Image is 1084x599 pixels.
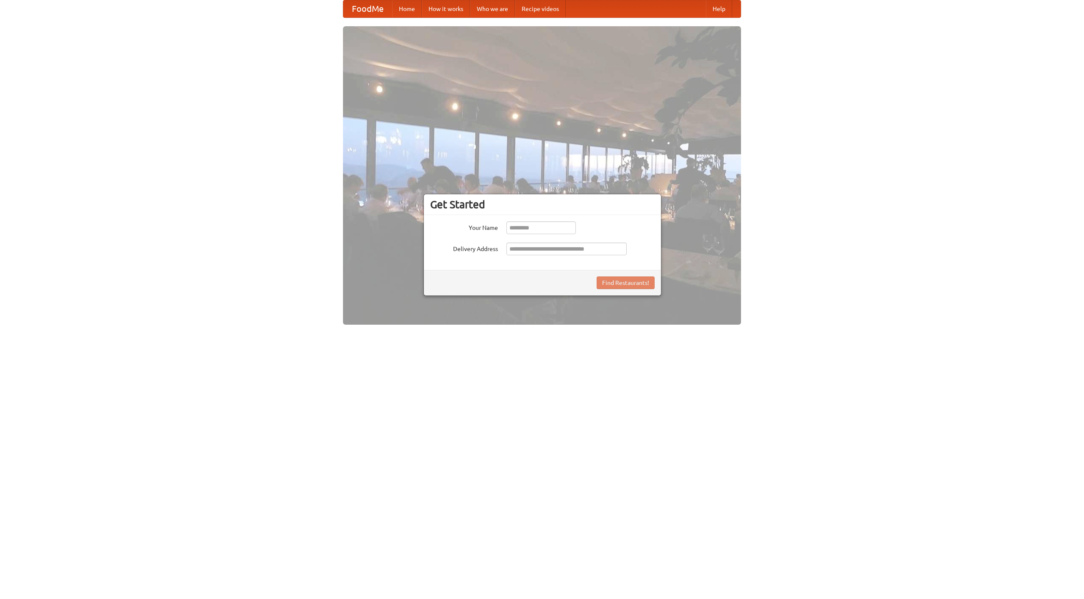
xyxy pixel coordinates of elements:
label: Delivery Address [430,243,498,253]
label: Your Name [430,221,498,232]
button: Find Restaurants! [597,276,655,289]
a: How it works [422,0,470,17]
h3: Get Started [430,198,655,211]
a: FoodMe [343,0,392,17]
a: Home [392,0,422,17]
a: Who we are [470,0,515,17]
a: Recipe videos [515,0,566,17]
a: Help [706,0,732,17]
